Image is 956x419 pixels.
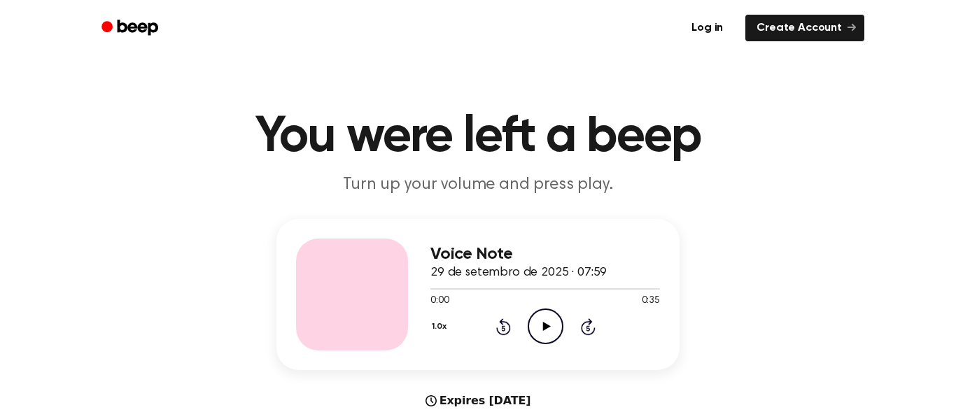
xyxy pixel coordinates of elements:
[677,12,737,44] a: Log in
[426,392,531,409] div: Expires [DATE]
[430,294,449,308] span: 0:00
[430,267,607,279] span: 29 de setembro de 2025 · 07:59
[92,15,171,42] a: Beep
[120,112,836,162] h1: You were left a beep
[430,245,660,264] h3: Voice Note
[209,173,747,197] p: Turn up your volume and press play.
[745,15,864,41] a: Create Account
[430,315,451,339] button: 1.0x
[642,294,660,308] span: 0:35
